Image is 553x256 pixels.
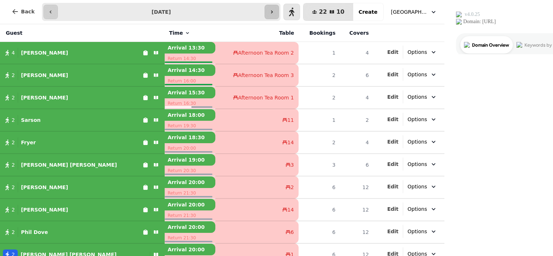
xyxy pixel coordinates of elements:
[165,76,215,86] p: Return 16:00
[21,116,41,124] p: Sarson
[319,9,327,15] span: 22
[291,161,294,168] span: 3
[21,161,117,168] p: [PERSON_NAME] [PERSON_NAME]
[165,176,215,188] p: Arrival 20:00
[299,199,340,221] td: 6
[340,176,373,199] td: 12
[165,109,215,121] p: Arrival 18:00
[72,42,78,48] img: tab_keywords_by_traffic_grey.svg
[391,8,427,16] span: [GEOGRAPHIC_DATA], [GEOGRAPHIC_DATA]
[291,229,294,236] span: 6
[12,12,17,17] img: logo_orange.svg
[299,64,340,86] td: 2
[12,72,15,79] span: 2
[28,43,65,47] div: Domain Overview
[387,228,398,235] button: Edit
[12,116,15,124] span: 2
[165,121,215,131] p: Return 19:30
[340,42,373,64] td: 4
[12,49,15,56] span: 4
[238,49,294,56] span: Afternoon Tea Room 2
[387,183,398,190] button: Edit
[408,138,427,145] span: Options
[165,64,215,76] p: Arrival 14:30
[299,24,340,42] th: Bookings
[12,184,15,191] span: 2
[165,188,215,198] p: Return 21:30
[408,71,427,78] span: Options
[165,42,215,54] p: Arrival 13:30
[408,116,427,123] span: Options
[387,184,398,189] span: Edit
[387,50,398,55] span: Edit
[403,225,442,238] button: Options
[403,68,442,81] button: Options
[299,42,340,64] td: 1
[299,154,340,176] td: 3
[238,72,294,79] span: Afternoon Tea Room 3
[408,93,427,101] span: Options
[165,166,215,176] p: Return 20:30
[403,113,442,126] button: Options
[408,205,427,213] span: Options
[299,86,340,109] td: 2
[20,12,35,17] div: v 4.0.25
[408,183,427,190] span: Options
[340,199,373,221] td: 12
[387,205,398,213] button: Edit
[387,229,398,234] span: Edit
[12,94,15,101] span: 2
[340,64,373,86] td: 6
[165,87,215,98] p: Arrival 15:30
[238,94,294,101] span: Afternoon Tea Room 1
[21,206,68,213] p: [PERSON_NAME]
[21,9,35,14] span: Back
[359,9,377,14] span: Create
[387,5,442,18] button: [GEOGRAPHIC_DATA], [GEOGRAPHIC_DATA]
[291,184,294,191] span: 2
[165,210,215,221] p: Return 21:30
[169,29,190,37] button: Time
[165,244,215,255] p: Arrival 20:00
[215,24,299,42] th: Table
[165,54,215,64] p: Return 14:30
[403,180,442,193] button: Options
[165,221,215,233] p: Arrival 20:00
[340,24,373,42] th: Covers
[340,86,373,109] td: 4
[21,139,36,146] p: Fryer
[287,139,294,146] span: 14
[21,229,48,236] p: Phil Dove
[165,143,215,153] p: Return 20:00
[20,42,25,48] img: tab_domain_overview_orange.svg
[340,131,373,154] td: 4
[12,229,15,236] span: 2
[340,154,373,176] td: 6
[303,3,353,21] button: 2210
[408,48,427,56] span: Options
[403,158,442,171] button: Options
[12,19,17,25] img: website_grey.svg
[387,116,398,123] button: Edit
[336,9,344,15] span: 10
[387,139,398,144] span: Edit
[340,221,373,243] td: 12
[387,93,398,101] button: Edit
[165,154,215,166] p: Arrival 19:00
[21,72,68,79] p: [PERSON_NAME]
[387,94,398,99] span: Edit
[165,98,215,108] p: Return 16:30
[299,131,340,154] td: 2
[387,71,398,78] button: Edit
[340,109,373,131] td: 2
[12,139,15,146] span: 2
[387,138,398,145] button: Edit
[387,48,398,56] button: Edit
[408,161,427,168] span: Options
[387,161,398,168] button: Edit
[169,29,183,37] span: Time
[403,46,442,59] button: Options
[12,206,15,213] span: 2
[299,176,340,199] td: 6
[6,3,41,20] button: Back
